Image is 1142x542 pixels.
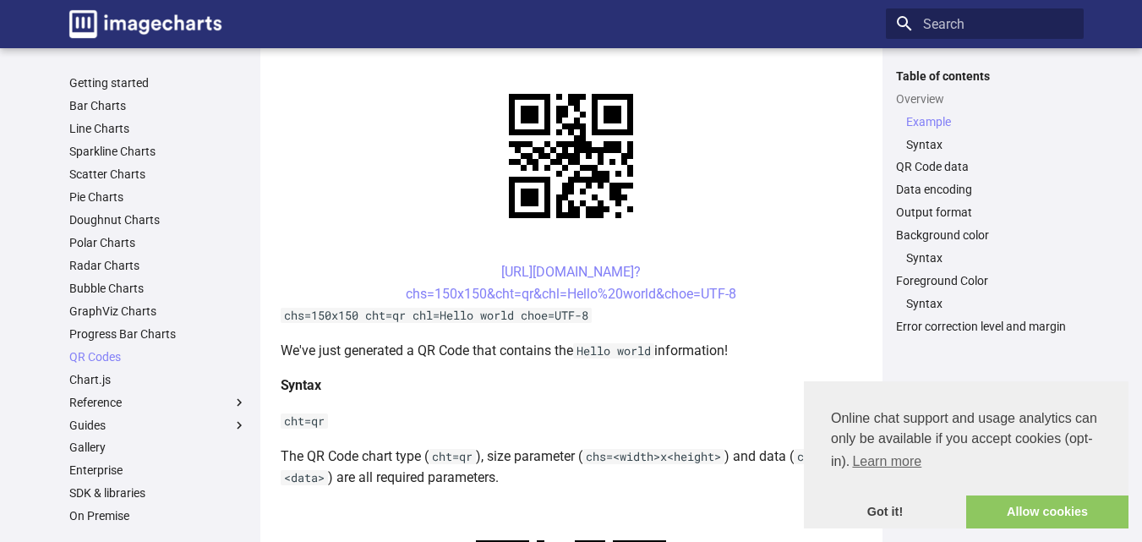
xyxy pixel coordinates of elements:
a: Pie Charts [69,189,247,205]
h4: Syntax [281,375,862,397]
a: Data encoding [896,182,1074,197]
a: Enterprise [69,463,247,478]
label: Guides [69,418,247,433]
nav: Table of contents [886,68,1084,335]
a: Doughnut Charts [69,212,247,227]
code: cht=qr [281,413,328,429]
a: learn more about cookies [850,449,924,474]
label: Table of contents [886,68,1084,84]
img: logo [69,10,221,38]
a: On Premise [69,508,247,523]
span: Online chat support and usage analytics can only be available if you accept cookies (opt-in). [831,408,1101,474]
img: chart [479,64,663,248]
label: Reference [69,395,247,410]
a: Syntax [906,137,1074,152]
code: chs=<width>x<height> [582,449,724,464]
a: Overview [896,91,1074,107]
a: Foreground Color [896,273,1074,288]
a: [URL][DOMAIN_NAME]?chs=150x150&cht=qr&chl=Hello%20world&choe=UTF-8 [406,264,736,302]
a: Bar Charts [69,98,247,113]
nav: Background color [896,250,1074,266]
a: Bubble Charts [69,281,247,296]
a: Output format [896,205,1074,220]
a: Radar Charts [69,258,247,273]
code: Hello world [573,343,654,359]
a: GraphViz Charts [69,304,247,319]
input: Search [886,8,1084,39]
a: allow cookies [966,495,1128,529]
a: Gallery [69,440,247,455]
a: Example [906,114,1074,129]
a: Sparkline Charts [69,144,247,159]
nav: Foreground Color [896,296,1074,311]
a: QR Code data [896,159,1074,174]
a: Syntax [906,250,1074,266]
p: The QR Code chart type ( ), size parameter ( ) and data ( ) are all required parameters. [281,446,862,489]
a: Chart.js [69,372,247,387]
a: Background color [896,227,1074,243]
div: cookieconsent [804,381,1128,528]
a: Progress Bar Charts [69,326,247,342]
a: dismiss cookie message [804,495,966,529]
code: chs=150x150 cht=qr chl=Hello world choe=UTF-8 [281,308,592,323]
a: Line Charts [69,121,247,136]
a: Syntax [906,296,1074,311]
a: Polar Charts [69,235,247,250]
a: Scatter Charts [69,167,247,182]
a: SDK & libraries [69,485,247,501]
nav: Overview [896,114,1074,152]
a: QR Codes [69,349,247,364]
a: Error correction level and margin [896,319,1074,334]
a: Image-Charts documentation [63,3,228,45]
a: Getting started [69,75,247,90]
code: cht=qr [429,449,476,464]
p: We've just generated a QR Code that contains the information! [281,340,862,362]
